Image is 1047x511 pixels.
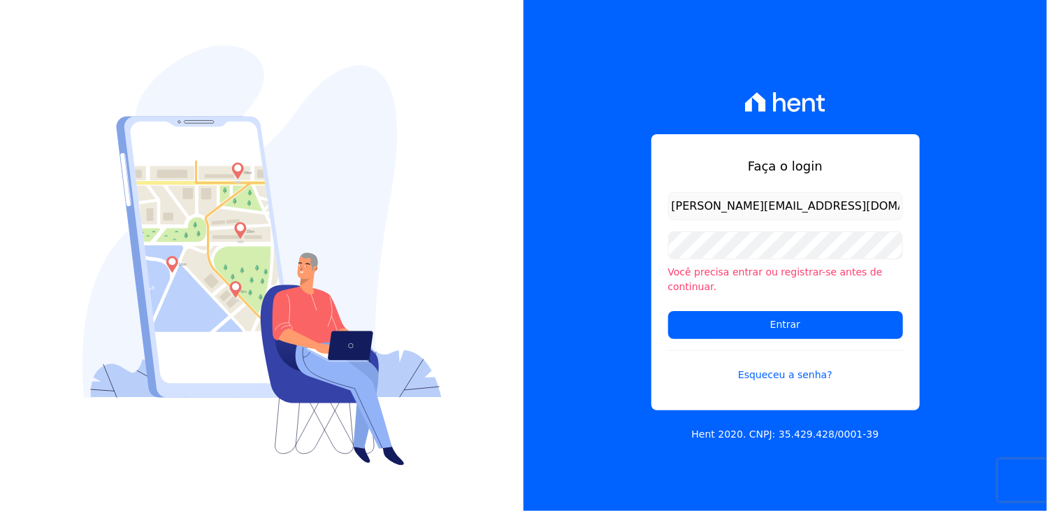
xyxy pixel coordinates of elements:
[668,311,903,339] input: Entrar
[668,265,903,294] li: Você precisa entrar ou registrar-se antes de continuar.
[82,45,442,466] img: Login
[668,192,903,220] input: Email
[668,157,903,175] h1: Faça o login
[692,427,879,442] p: Hent 2020. CNPJ: 35.429.428/0001-39
[668,350,903,382] a: Esqueceu a senha?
